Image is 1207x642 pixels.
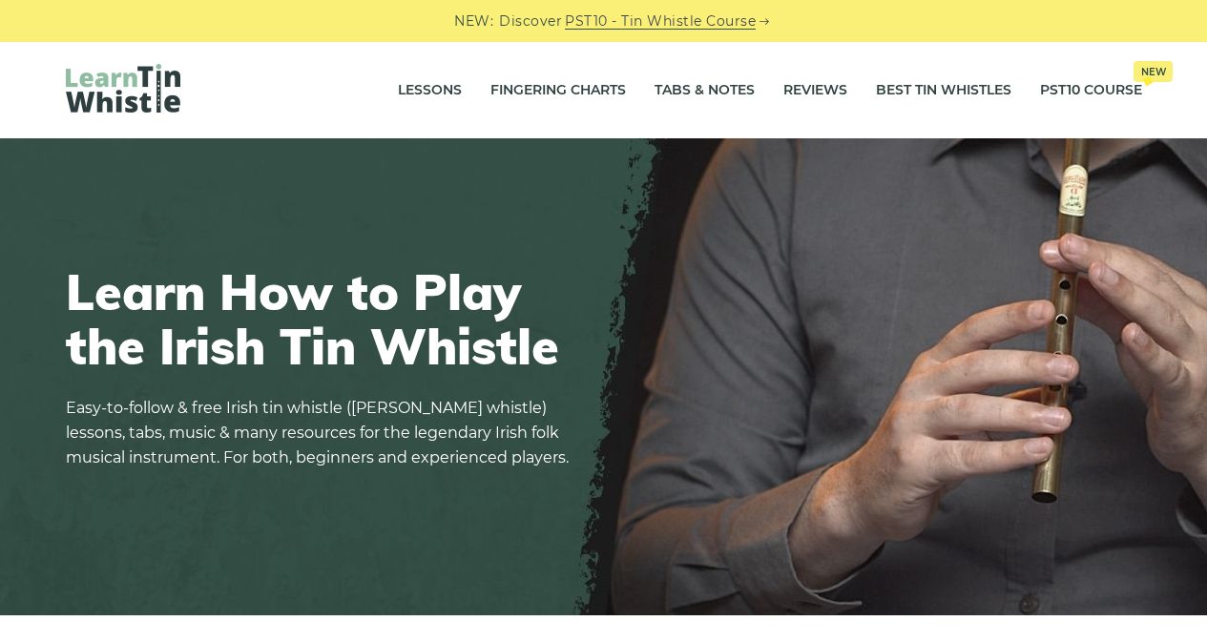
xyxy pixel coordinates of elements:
span: New [1134,61,1173,82]
a: Fingering Charts [490,67,626,114]
h1: Learn How to Play the Irish Tin Whistle [66,264,581,373]
a: Tabs & Notes [655,67,755,114]
p: Easy-to-follow & free Irish tin whistle ([PERSON_NAME] whistle) lessons, tabs, music & many resou... [66,396,581,470]
a: PST10 CourseNew [1040,67,1142,114]
img: LearnTinWhistle.com [66,64,180,113]
a: Reviews [783,67,847,114]
a: Best Tin Whistles [876,67,1011,114]
a: Lessons [398,67,462,114]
